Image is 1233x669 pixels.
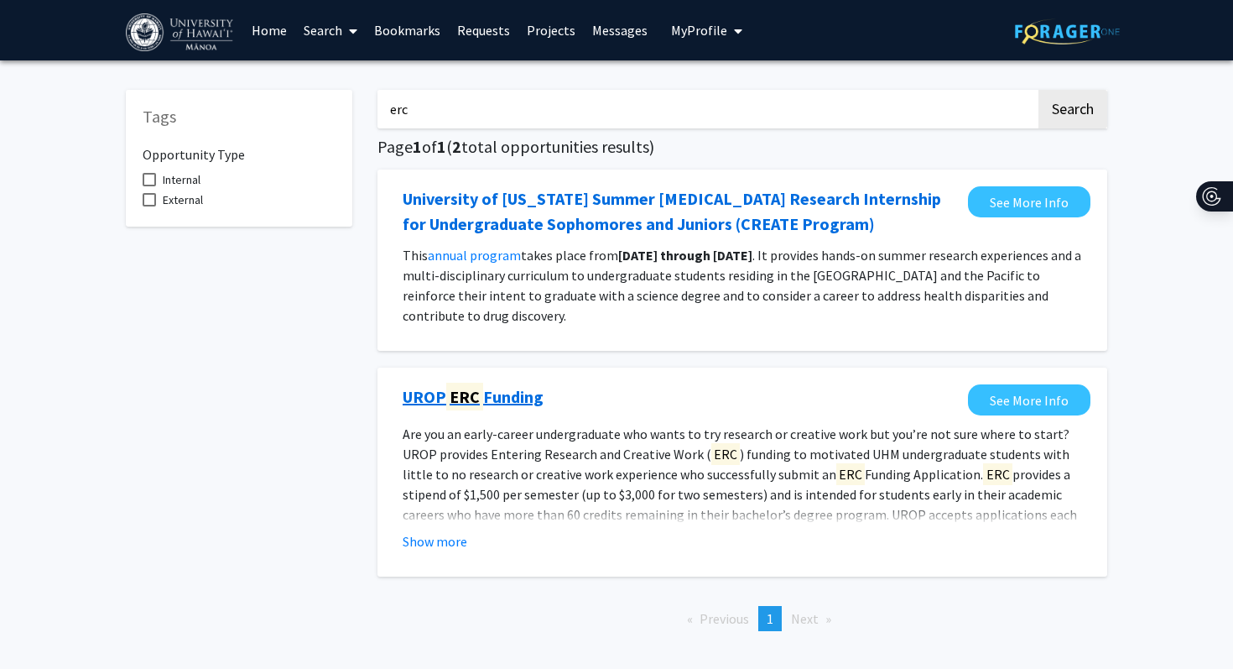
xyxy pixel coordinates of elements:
strong: [DATE] through [DATE] [618,247,752,264]
mark: ERC [446,383,483,410]
iframe: Chat [13,593,71,656]
span: My Profile [671,22,727,39]
span: This [403,247,428,264]
h5: Tags [143,107,336,127]
a: Bookmarks [366,1,449,60]
span: 1 [437,136,446,157]
a: Search [295,1,366,60]
a: Opens in a new tab [968,186,1090,217]
a: Requests [449,1,518,60]
span: External [163,190,203,210]
a: Opens in a new tab [403,384,544,410]
a: Projects [518,1,584,60]
a: Home [243,1,295,60]
a: Opens in a new tab [968,384,1090,416]
a: annual program [428,247,521,264]
span: Next [791,610,819,627]
button: Search [1038,90,1107,128]
span: Previous [700,610,749,627]
span: Internal [163,170,200,190]
span: takes place from [521,247,618,264]
span: 1 [413,136,422,157]
mark: ERC [983,463,1012,485]
img: ForagerOne Logo [1015,18,1120,44]
mark: ERC [836,463,865,485]
span: 2 [452,136,461,157]
a: Opens in a new tab [403,186,960,237]
h6: Opportunity Type [143,133,336,163]
h5: Page of ( total opportunities results) [377,137,1107,157]
a: Messages [584,1,656,60]
ul: Pagination [377,606,1107,631]
img: University of Hawaiʻi at Mānoa Logo [126,13,237,51]
mark: ERC [711,443,740,465]
span: Are you an early-career undergraduate who wants to try research or creative work but you’re not s... [403,426,1077,543]
span: 1 [767,610,773,627]
button: Show more [403,531,467,551]
input: Search Keywords [377,90,1036,128]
